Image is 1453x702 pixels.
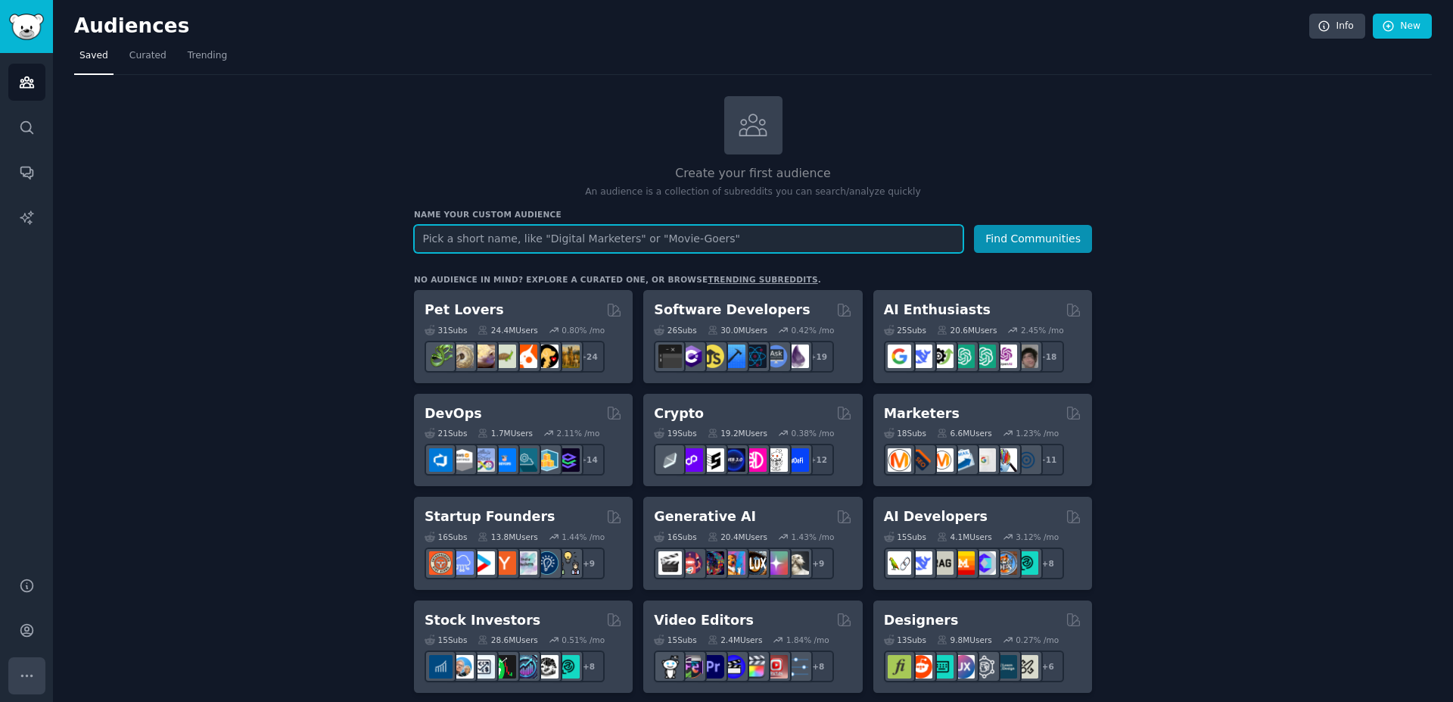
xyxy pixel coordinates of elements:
[764,345,788,368] img: AskComputerScience
[425,404,482,423] h2: DevOps
[701,345,724,368] img: learnjavascript
[429,448,453,472] img: azuredevops
[884,635,926,645] div: 13 Sub s
[654,301,810,320] h2: Software Developers
[802,444,834,476] div: + 12
[493,448,516,472] img: DevOpsLinks
[493,345,516,368] img: turtle
[972,448,996,472] img: googleads
[658,448,682,472] img: ethfinance
[1015,345,1038,368] img: ArtificalIntelligence
[930,448,954,472] img: AskMarketing
[74,14,1309,39] h2: Audiences
[562,532,605,542] div: 1.44 % /mo
[722,655,745,679] img: VideoEditors
[792,325,835,335] div: 0.42 % /mo
[429,345,453,368] img: herpetology
[1309,14,1365,39] a: Info
[802,548,834,579] div: + 9
[884,301,991,320] h2: AI Enthusiasts
[884,428,926,438] div: 18 Sub s
[972,345,996,368] img: chatgpt_prompts_
[743,551,767,575] img: FluxAI
[701,551,724,575] img: deepdream
[888,655,911,679] img: typography
[708,635,763,645] div: 2.4M Users
[786,635,829,645] div: 1.84 % /mo
[654,611,754,630] h2: Video Editors
[937,428,992,438] div: 6.6M Users
[884,404,960,423] h2: Marketers
[535,551,558,575] img: Entrepreneurship
[909,655,932,679] img: logodesign
[888,551,911,575] img: LangChain
[1373,14,1432,39] a: New
[974,225,1092,253] button: Find Communities
[658,655,682,679] img: gopro
[884,325,926,335] div: 25 Sub s
[79,49,108,63] span: Saved
[743,448,767,472] img: defiblockchain
[937,325,997,335] div: 20.6M Users
[425,301,504,320] h2: Pet Lovers
[429,655,453,679] img: dividends
[994,551,1017,575] img: llmops
[514,655,537,679] img: StocksAndTrading
[972,655,996,679] img: userexperience
[937,635,992,645] div: 9.8M Users
[680,655,703,679] img: editors
[573,548,605,579] div: + 9
[556,655,580,679] img: technicalanalysis
[951,655,975,679] img: UXDesign
[573,444,605,476] div: + 14
[478,635,537,645] div: 28.6M Users
[557,428,600,438] div: 2.11 % /mo
[1021,325,1064,335] div: 2.45 % /mo
[573,651,605,682] div: + 8
[514,448,537,472] img: platformengineering
[722,345,745,368] img: iOSProgramming
[493,551,516,575] img: ycombinator
[951,448,975,472] img: Emailmarketing
[722,448,745,472] img: web3
[654,532,696,542] div: 16 Sub s
[680,448,703,472] img: 0xPolygon
[743,345,767,368] img: reactnative
[556,448,580,472] img: PlatformEngineers
[535,655,558,679] img: swingtrading
[1015,448,1038,472] img: OnlineMarketing
[414,164,1092,183] h2: Create your first audience
[792,428,835,438] div: 0.38 % /mo
[708,532,767,542] div: 20.4M Users
[802,341,834,373] div: + 19
[994,448,1017,472] img: MarketingResearch
[888,448,911,472] img: content_marketing
[951,345,975,368] img: chatgpt_promptDesign
[930,551,954,575] img: Rag
[471,448,495,472] img: Docker_DevOps
[884,507,988,526] h2: AI Developers
[1015,551,1038,575] img: AIDevelopersSociety
[9,14,44,40] img: GummySearch logo
[514,345,537,368] img: cockatiel
[701,655,724,679] img: premiere
[764,655,788,679] img: Youtubevideo
[680,551,703,575] img: dalle2
[743,655,767,679] img: finalcutpro
[658,345,682,368] img: software
[129,49,166,63] span: Curated
[556,551,580,575] img: growmybusiness
[425,325,467,335] div: 31 Sub s
[786,655,809,679] img: postproduction
[450,345,474,368] img: ballpython
[478,532,537,542] div: 13.8M Users
[930,655,954,679] img: UI_Design
[450,448,474,472] img: AWS_Certified_Experts
[429,551,453,575] img: EntrepreneurRideAlong
[708,325,767,335] div: 30.0M Users
[654,635,696,645] div: 15 Sub s
[937,532,992,542] div: 4.1M Users
[654,507,756,526] h2: Generative AI
[425,428,467,438] div: 21 Sub s
[909,448,932,472] img: bigseo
